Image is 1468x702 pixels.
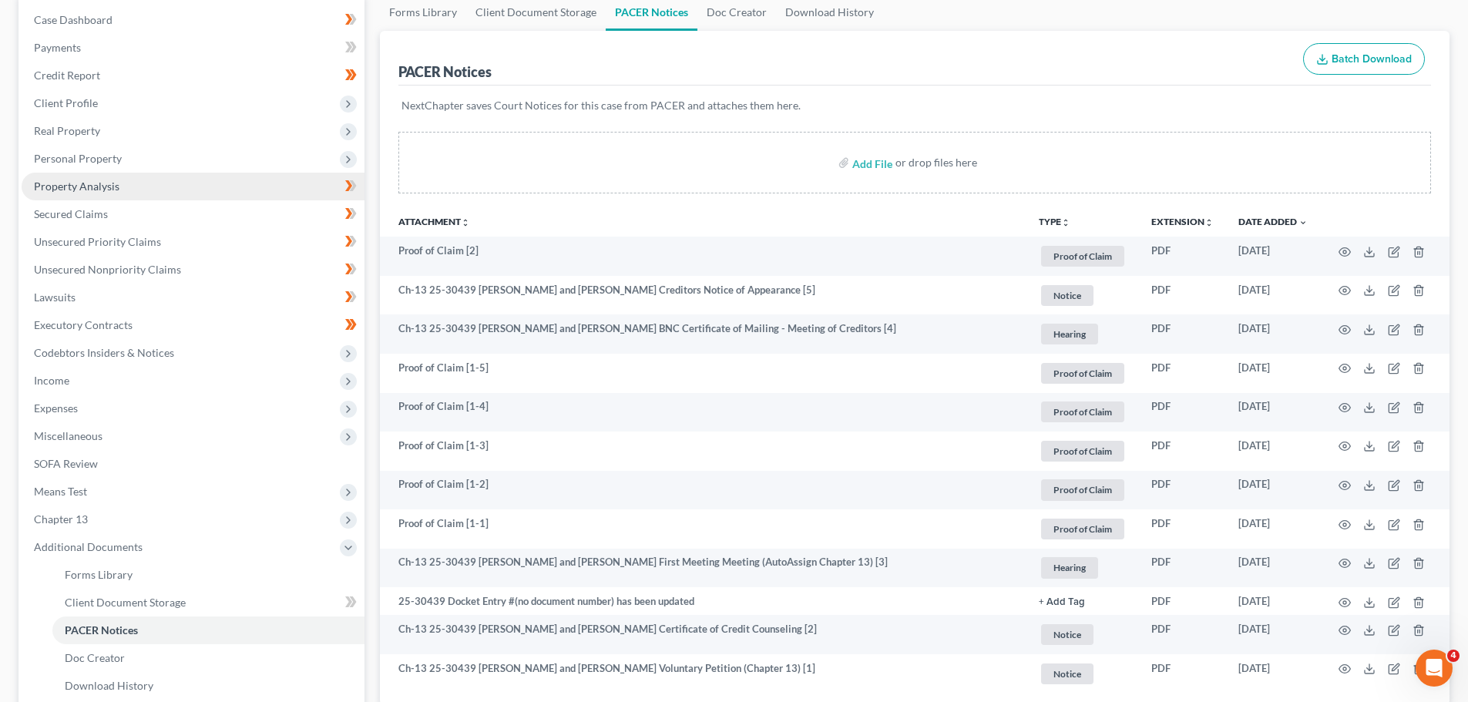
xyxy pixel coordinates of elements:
td: [DATE] [1226,393,1320,432]
span: Lawsuits [34,291,76,304]
span: Executory Contracts [34,318,133,331]
td: PDF [1139,615,1226,654]
td: Proof of Claim [1-1] [380,509,1026,549]
a: Proof of Claim [1039,399,1127,425]
td: PDF [1139,276,1226,315]
i: unfold_more [461,218,470,227]
span: Secured Claims [34,207,108,220]
td: PDF [1139,549,1226,588]
span: Notice [1041,624,1093,645]
a: Lawsuits [22,284,364,311]
span: Means Test [34,485,87,498]
span: Client Profile [34,96,98,109]
a: Payments [22,34,364,62]
td: 25-30439 Docket Entry #(no document number) has been updated [380,587,1026,615]
span: Proof of Claim [1041,519,1124,539]
span: Additional Documents [34,540,143,553]
td: PDF [1139,354,1226,393]
td: [DATE] [1226,615,1320,654]
a: Proof of Claim [1039,516,1127,542]
td: [DATE] [1226,509,1320,549]
span: Miscellaneous [34,429,102,442]
a: PACER Notices [52,616,364,644]
span: Codebtors Insiders & Notices [34,346,174,359]
span: Proof of Claim [1041,441,1124,462]
td: Ch-13 25-30439 [PERSON_NAME] and [PERSON_NAME] First Meeting Meeting (AutoAssign Chapter 13) [3] [380,549,1026,588]
td: Proof of Claim [2] [380,237,1026,276]
span: Credit Report [34,69,100,82]
a: Unsecured Nonpriority Claims [22,256,364,284]
a: Forms Library [52,561,364,589]
td: PDF [1139,587,1226,615]
td: Proof of Claim [1-4] [380,393,1026,432]
a: Hearing [1039,555,1127,580]
span: Chapter 13 [34,512,88,526]
a: Credit Report [22,62,364,89]
button: TYPEunfold_more [1039,217,1070,227]
td: Proof of Claim [1-2] [380,471,1026,510]
span: Property Analysis [34,180,119,193]
td: Ch-13 25-30439 [PERSON_NAME] and [PERSON_NAME] Voluntary Petition (Chapter 13) [1] [380,654,1026,694]
iframe: Intercom live chat [1416,650,1453,687]
td: PDF [1139,237,1226,276]
a: Proof of Claim [1039,244,1127,269]
a: Doc Creator [52,644,364,672]
i: unfold_more [1061,218,1070,227]
td: [DATE] [1226,354,1320,393]
a: Notice [1039,661,1127,687]
span: Unsecured Priority Claims [34,235,161,248]
i: expand_more [1298,218,1308,227]
span: Hearing [1041,557,1098,578]
a: Proof of Claim [1039,438,1127,464]
span: SOFA Review [34,457,98,470]
div: PACER Notices [398,62,492,81]
td: [DATE] [1226,314,1320,354]
p: NextChapter saves Court Notices for this case from PACER and attaches them here. [401,98,1428,113]
td: [DATE] [1226,471,1320,510]
a: Case Dashboard [22,6,364,34]
span: Income [34,374,69,387]
a: Attachmentunfold_more [398,216,470,227]
td: PDF [1139,509,1226,549]
span: Proof of Claim [1041,479,1124,500]
td: Ch-13 25-30439 [PERSON_NAME] and [PERSON_NAME] Certificate of Credit Counseling [2] [380,615,1026,654]
a: Notice [1039,622,1127,647]
span: Hearing [1041,324,1098,344]
span: Proof of Claim [1041,363,1124,384]
span: Batch Download [1332,52,1412,65]
td: Ch-13 25-30439 [PERSON_NAME] and [PERSON_NAME] Creditors Notice of Appearance [5] [380,276,1026,315]
span: Expenses [34,401,78,415]
a: Property Analysis [22,173,364,200]
span: Notice [1041,285,1093,306]
td: [DATE] [1226,276,1320,315]
a: SOFA Review [22,450,364,478]
span: Personal Property [34,152,122,165]
button: Batch Download [1303,43,1425,76]
a: Extensionunfold_more [1151,216,1214,227]
div: or drop files here [895,155,977,170]
td: PDF [1139,314,1226,354]
td: PDF [1139,393,1226,432]
button: + Add Tag [1039,597,1085,607]
i: unfold_more [1204,218,1214,227]
span: 4 [1447,650,1460,662]
span: Payments [34,41,81,54]
span: Real Property [34,124,100,137]
span: Client Document Storage [65,596,186,609]
td: [DATE] [1226,549,1320,588]
span: Case Dashboard [34,13,113,26]
td: [DATE] [1226,654,1320,694]
a: + Add Tag [1039,594,1127,609]
a: Proof of Claim [1039,361,1127,386]
a: Executory Contracts [22,311,364,339]
a: Unsecured Priority Claims [22,228,364,256]
a: Hearing [1039,321,1127,347]
span: PACER Notices [65,623,138,637]
a: Secured Claims [22,200,364,228]
span: Proof of Claim [1041,246,1124,267]
a: Download History [52,672,364,700]
span: Forms Library [65,568,133,581]
span: Notice [1041,663,1093,684]
td: Ch-13 25-30439 [PERSON_NAME] and [PERSON_NAME] BNC Certificate of Mailing - Meeting of Creditors [4] [380,314,1026,354]
td: [DATE] [1226,432,1320,471]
